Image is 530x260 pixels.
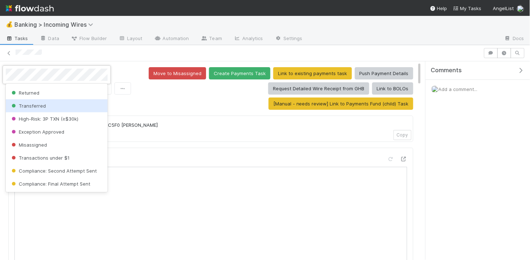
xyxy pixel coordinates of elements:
span: Transferred [10,103,46,109]
span: Exception Approved [10,129,64,135]
span: Returned [10,90,39,96]
span: Misassigned [10,142,47,148]
span: Transactions under $1 [10,155,70,161]
span: Compliance: Final Attempt Sent [10,181,90,187]
span: High-Risk: 3P TXN (≥$30k) [10,116,78,122]
span: Compliance: Second Attempt Sent [10,168,97,174]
